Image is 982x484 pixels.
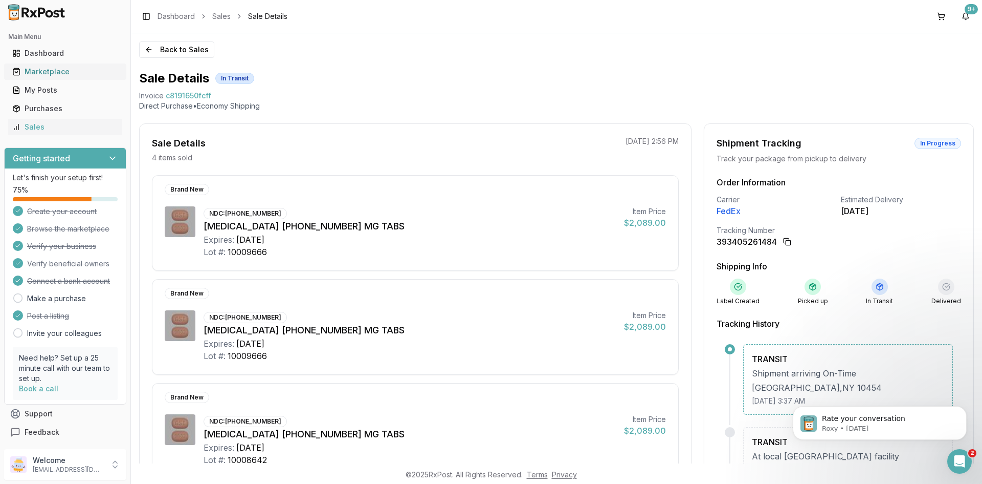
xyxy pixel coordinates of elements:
[27,328,102,339] a: Invite your colleagues
[204,234,234,246] div: Expires:
[13,173,118,183] p: Let's finish your setup first!
[228,246,267,258] div: 10009666
[166,91,211,101] span: c8191650fcff
[4,423,126,441] button: Feedback
[931,297,961,305] div: Delivered
[8,99,122,118] a: Purchases
[204,312,287,323] div: NDC: [PHONE_NUMBER]
[717,225,961,236] div: Tracking Number
[624,425,666,437] div: $2,089.00
[717,195,837,205] div: Carrier
[204,454,226,466] div: Lot #:
[204,208,287,219] div: NDC: [PHONE_NUMBER]
[204,350,226,362] div: Lot #:
[215,73,254,84] div: In Transit
[165,184,209,195] div: Brand New
[624,206,666,217] div: Item Price
[165,310,195,341] img: Biktarvy 50-200-25 MG TABS
[841,195,961,205] div: Estimated Delivery
[12,48,118,58] div: Dashboard
[752,396,944,406] div: [DATE] 3:37 AM
[752,436,944,448] div: TRANSIT
[25,427,59,437] span: Feedback
[626,136,679,146] p: [DATE] 2:56 PM
[33,455,104,466] p: Welcome
[8,62,122,81] a: Marketplace
[19,384,58,393] a: Book a call
[165,288,209,299] div: Brand New
[798,297,828,305] div: Picked up
[236,234,264,246] div: [DATE]
[13,185,28,195] span: 75 %
[27,224,109,234] span: Browse the marketplace
[236,441,264,454] div: [DATE]
[228,454,267,466] div: 10008642
[12,85,118,95] div: My Posts
[139,41,214,58] button: Back to Sales
[841,205,961,217] div: [DATE]
[139,91,164,101] div: Invoice
[204,338,234,350] div: Expires:
[624,217,666,229] div: $2,089.00
[717,136,801,151] div: Shipment Tracking
[236,338,264,350] div: [DATE]
[228,350,267,362] div: 10009666
[27,276,110,286] span: Connect a bank account
[19,353,111,384] p: Need help? Set up a 25 minute call with our team to set up.
[4,405,126,423] button: Support
[248,11,287,22] span: Sale Details
[624,321,666,333] div: $2,089.00
[10,456,27,473] img: User avatar
[717,318,961,330] h3: Tracking History
[204,219,616,234] div: [MEDICAL_DATA] [PHONE_NUMBER] MG TABS
[717,176,961,188] h3: Order Information
[717,205,837,217] div: FedEx
[33,466,104,474] p: [EMAIL_ADDRESS][DOMAIN_NAME]
[777,385,982,456] iframe: Intercom notifications message
[965,4,978,14] div: 9+
[752,367,944,380] div: Shipment arriving On-Time
[165,414,195,445] img: Biktarvy 50-200-25 MG TABS
[717,260,961,272] h3: Shipping Info
[27,206,97,217] span: Create your account
[8,33,122,41] h2: Main Menu
[152,153,192,163] p: 4 items sold
[947,449,972,474] iframe: Intercom live chat
[4,100,126,117] button: Purchases
[165,206,195,237] img: Biktarvy 50-200-25 MG TABS
[968,449,976,457] span: 2
[139,101,974,111] p: Direct Purchase • Economy Shipping
[624,414,666,425] div: Item Price
[158,11,287,22] nav: breadcrumb
[13,152,70,164] h3: Getting started
[165,392,209,403] div: Brand New
[4,4,70,20] img: RxPost Logo
[752,353,944,365] div: TRANSIT
[204,441,234,454] div: Expires:
[204,246,226,258] div: Lot #:
[204,323,616,338] div: [MEDICAL_DATA] [PHONE_NUMBER] MG TABS
[914,138,961,149] div: In Progress
[8,118,122,136] a: Sales
[957,8,974,25] button: 9+
[27,259,109,269] span: Verify beneficial owners
[12,67,118,77] div: Marketplace
[752,450,944,462] div: At local [GEOGRAPHIC_DATA] facility
[717,154,961,164] div: Track your package from pickup to delivery
[27,311,69,321] span: Post a listing
[212,11,231,22] a: Sales
[204,416,287,427] div: NDC: [PHONE_NUMBER]
[8,81,122,99] a: My Posts
[8,44,122,62] a: Dashboard
[527,470,548,479] a: Terms
[4,45,126,61] button: Dashboard
[717,297,760,305] div: Label Created
[4,82,126,98] button: My Posts
[139,70,209,87] h1: Sale Details
[12,122,118,132] div: Sales
[752,382,944,394] div: [GEOGRAPHIC_DATA] , NY 10454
